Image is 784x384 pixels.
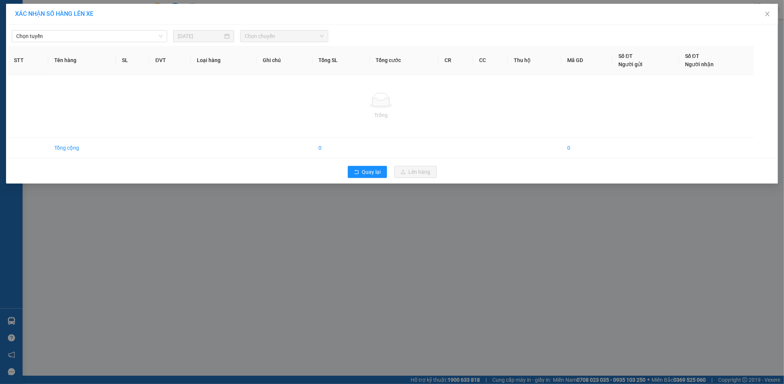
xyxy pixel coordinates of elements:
[561,138,612,158] td: 0
[44,32,96,40] text: MD1108250029
[257,46,312,75] th: Ghi chú
[312,46,370,75] th: Tổng SL
[191,46,257,75] th: Loại hàng
[362,168,381,176] span: Quay lại
[561,46,612,75] th: Mã GD
[473,46,508,75] th: CC
[312,138,370,158] td: 0
[394,166,437,178] button: uploadLên hàng
[6,44,75,60] div: Gửi: VP [GEOGRAPHIC_DATA]
[618,61,642,67] span: Người gửi
[8,46,48,75] th: STT
[354,169,359,175] span: rollback
[757,4,778,25] button: Close
[370,46,438,75] th: Tổng cước
[14,111,748,119] div: Trống
[79,44,135,60] div: Nhận: Văn phòng Kỳ [PERSON_NAME]
[508,46,561,75] th: Thu hộ
[685,53,699,59] span: Số ĐT
[245,30,324,42] span: Chọn chuyến
[48,138,116,158] td: Tổng cộng
[15,10,93,17] span: XÁC NHẬN SỐ HÀNG LÊN XE
[764,11,770,17] span: close
[618,53,633,59] span: Số ĐT
[685,61,714,67] span: Người nhận
[16,30,163,42] span: Chọn tuyến
[178,32,223,40] input: 11/08/2025
[438,46,473,75] th: CR
[149,46,191,75] th: ĐVT
[348,166,387,178] button: rollbackQuay lại
[48,46,116,75] th: Tên hàng
[116,46,149,75] th: SL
